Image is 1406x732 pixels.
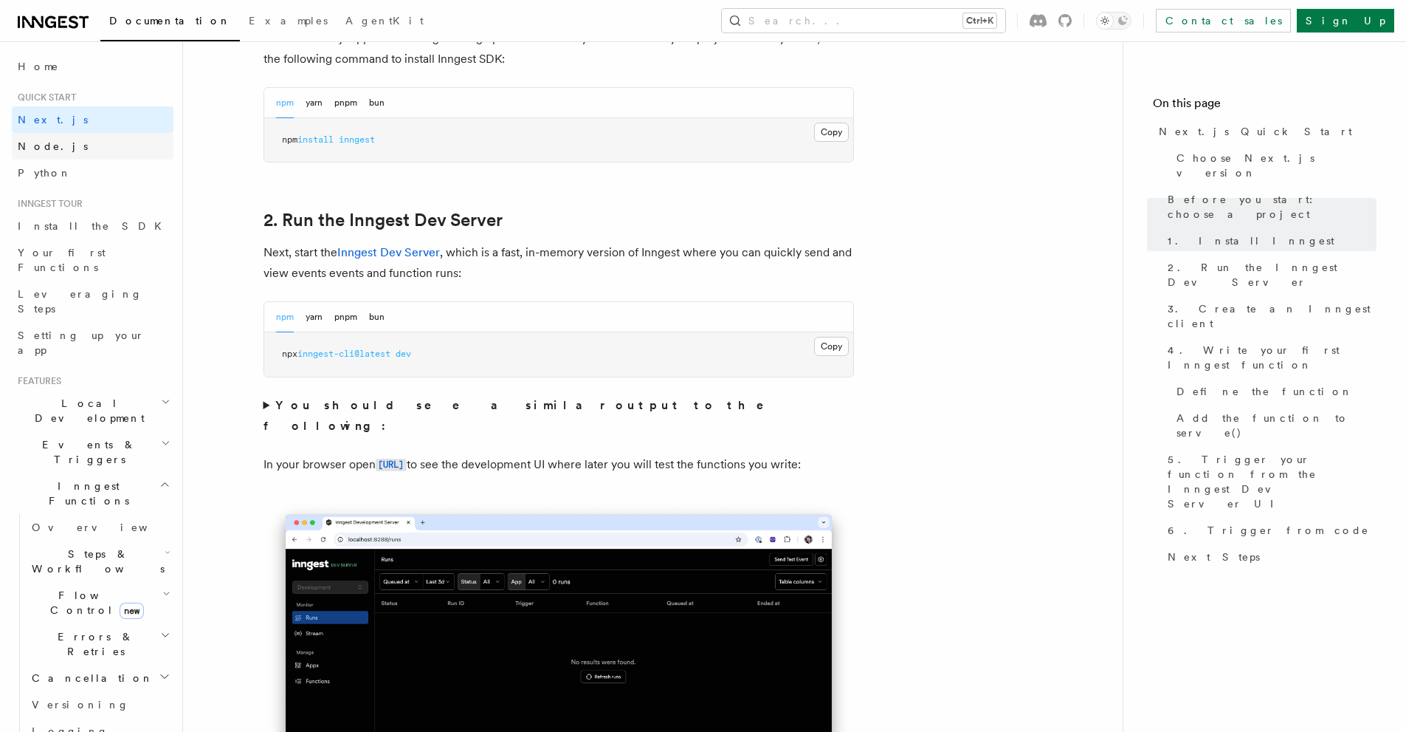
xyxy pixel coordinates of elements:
[18,220,170,232] span: Install the SDK
[297,349,390,359] span: inngest-cli@latest
[18,59,59,74] span: Home
[339,134,375,145] span: inngest
[18,329,145,356] span: Setting up your app
[12,92,76,103] span: Quick start
[263,395,854,437] summary: You should see a similar output to the following:
[12,281,173,322] a: Leveraging Steps
[1162,254,1376,295] a: 2. Run the Inngest Dev Server
[1168,452,1376,511] span: 5. Trigger your function from the Inngest Dev Server UI
[1159,124,1352,139] span: Next.js Quick Start
[263,28,854,69] p: With the Next.js app now running running open a new tab in your terminal. In your project directo...
[263,454,854,476] p: In your browser open to see the development UI where later you will test the functions you write:
[345,15,424,27] span: AgentKit
[1096,12,1131,30] button: Toggle dark mode
[1168,192,1376,222] span: Before you start: choose a project
[1162,517,1376,544] a: 6. Trigger from code
[263,242,854,284] p: Next, start the , which is a fast, in-memory version of Inngest where you can quickly send and vi...
[26,541,173,582] button: Steps & Workflows
[12,375,61,387] span: Features
[1168,233,1334,248] span: 1. Install Inngest
[306,88,323,118] button: yarn
[249,15,328,27] span: Examples
[109,15,231,27] span: Documentation
[1153,118,1376,145] a: Next.js Quick Start
[26,691,173,718] a: Versioning
[12,396,161,425] span: Local Development
[32,521,184,533] span: Overview
[1162,337,1376,378] a: 4. Write your first Inngest function
[12,479,159,508] span: Inngest Functions
[32,699,129,711] span: Versioning
[12,213,173,239] a: Install the SDK
[1168,301,1376,331] span: 3. Create an Inngest client
[334,88,357,118] button: pnpm
[337,245,440,259] a: Inngest Dev Server
[1156,9,1291,33] a: Contact sales
[1168,343,1376,372] span: 4. Write your first Inngest function
[1168,523,1369,538] span: 6. Trigger from code
[1168,550,1260,564] span: Next Steps
[1162,446,1376,517] a: 5. Trigger your function from the Inngest Dev Server UI
[722,9,1005,33] button: Search...Ctrl+K
[12,53,173,80] a: Home
[26,623,173,665] button: Errors & Retries
[1176,384,1353,399] span: Define the function
[276,88,294,118] button: npm
[26,665,173,691] button: Cancellation
[26,588,162,618] span: Flow Control
[263,210,503,230] a: 2. Run the Inngest Dev Server
[814,123,849,142] button: Copy
[1171,405,1376,446] a: Add the function to serve()
[276,302,294,332] button: npm
[18,288,142,315] span: Leveraging Steps
[18,114,88,126] span: Next.js
[1171,378,1376,405] a: Define the function
[334,302,357,332] button: pnpm
[1162,228,1376,254] a: 1. Install Inngest
[12,198,83,210] span: Inngest tour
[26,582,173,623] button: Flow Controlnew
[12,390,173,431] button: Local Development
[1297,9,1394,33] a: Sign Up
[26,547,165,576] span: Steps & Workflows
[26,671,154,685] span: Cancellation
[18,247,106,273] span: Your first Functions
[1171,145,1376,186] a: Choose Next.js version
[12,322,173,363] a: Setting up your app
[12,437,161,467] span: Events & Triggers
[306,302,323,332] button: yarn
[1162,544,1376,570] a: Next Steps
[12,160,173,186] a: Python
[26,629,160,659] span: Errors & Retries
[814,337,849,356] button: Copy
[376,459,407,471] code: [URL]
[12,133,173,160] a: Node.js
[282,349,297,359] span: npx
[376,457,407,471] a: [URL]
[1176,411,1376,440] span: Add the function to serve()
[369,88,385,118] button: bun
[26,514,173,541] a: Overview
[120,603,144,619] span: new
[12,106,173,133] a: Next.js
[282,134,297,145] span: npm
[963,13,996,28] kbd: Ctrl+K
[18,167,72,179] span: Python
[1153,95,1376,118] h4: On this page
[1162,295,1376,337] a: 3. Create an Inngest client
[1176,151,1376,180] span: Choose Next.js version
[12,473,173,514] button: Inngest Functions
[12,239,173,281] a: Your first Functions
[18,140,88,152] span: Node.js
[1162,186,1376,228] a: Before you start: choose a project
[12,431,173,473] button: Events & Triggers
[369,302,385,332] button: bun
[263,398,785,433] strong: You should see a similar output to the following:
[100,4,240,41] a: Documentation
[337,4,433,40] a: AgentKit
[297,134,334,145] span: install
[396,349,411,359] span: dev
[240,4,337,40] a: Examples
[1168,260,1376,290] span: 2. Run the Inngest Dev Server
